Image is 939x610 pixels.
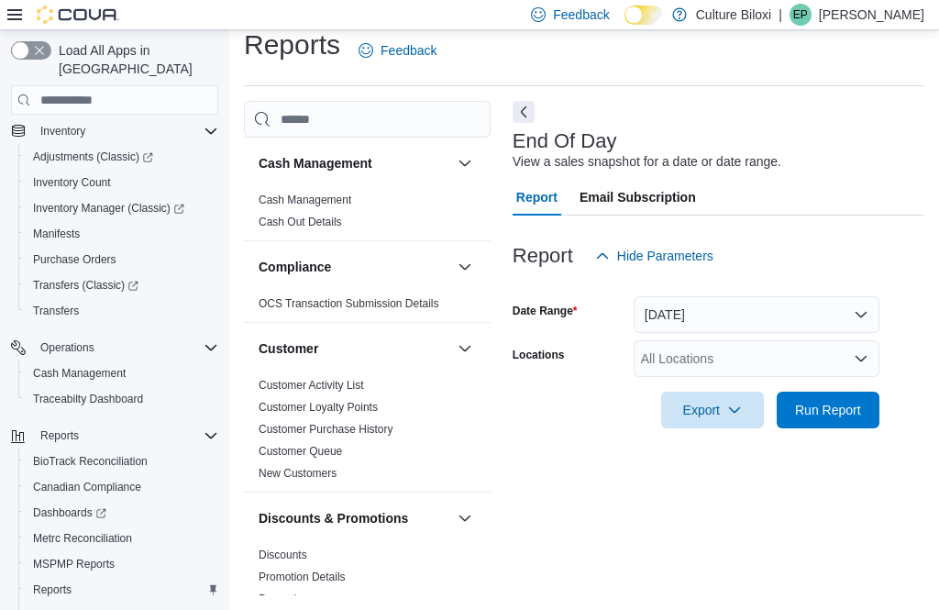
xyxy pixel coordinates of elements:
[588,238,721,274] button: Hide Parameters
[26,362,133,384] a: Cash Management
[18,474,226,500] button: Canadian Compliance
[26,172,218,194] span: Inventory Count
[26,527,218,549] span: Metrc Reconciliation
[779,4,782,26] p: |
[259,216,342,228] a: Cash Out Details
[33,480,141,494] span: Canadian Compliance
[819,4,924,26] p: [PERSON_NAME]
[33,304,79,318] span: Transfers
[26,300,218,322] span: Transfers
[26,450,155,472] a: BioTrack Reconciliation
[26,274,146,296] a: Transfers (Classic)
[259,509,408,527] h3: Discounts & Promotions
[18,170,226,195] button: Inventory Count
[33,337,218,359] span: Operations
[18,298,226,324] button: Transfers
[624,25,625,26] span: Dark Mode
[259,297,439,310] a: OCS Transaction Submission Details
[516,179,558,216] span: Report
[259,593,315,605] a: Promotions
[244,374,491,492] div: Customer
[244,189,491,240] div: Cash Management
[26,362,218,384] span: Cash Management
[37,6,119,24] img: Cova
[4,335,226,360] button: Operations
[33,392,143,406] span: Traceabilty Dashboard
[790,4,812,26] div: Enid Poole
[26,476,149,498] a: Canadian Compliance
[26,502,218,524] span: Dashboards
[26,197,218,219] span: Inventory Manager (Classic)
[33,227,80,241] span: Manifests
[259,339,318,358] h3: Customer
[381,41,436,60] span: Feedback
[26,300,86,322] a: Transfers
[454,338,476,360] button: Customer
[18,526,226,551] button: Metrc Reconciliation
[259,154,450,172] button: Cash Management
[259,445,342,458] a: Customer Queue
[513,245,573,267] h3: Report
[33,582,72,597] span: Reports
[513,130,617,152] h3: End Of Day
[454,507,476,529] button: Discounts & Promotions
[33,278,138,293] span: Transfers (Classic)
[26,553,122,575] a: MSPMP Reports
[18,449,226,474] button: BioTrack Reconciliation
[4,423,226,449] button: Reports
[259,154,372,172] h3: Cash Management
[33,337,102,359] button: Operations
[513,348,565,362] label: Locations
[617,247,713,265] span: Hide Parameters
[4,118,226,144] button: Inventory
[18,360,226,386] button: Cash Management
[672,392,753,428] span: Export
[26,579,218,601] span: Reports
[259,258,450,276] button: Compliance
[26,579,79,601] a: Reports
[259,549,307,561] a: Discounts
[40,124,85,139] span: Inventory
[26,388,218,410] span: Traceabilty Dashboard
[26,146,160,168] a: Adjustments (Classic)
[454,256,476,278] button: Compliance
[33,120,93,142] button: Inventory
[634,296,879,333] button: [DATE]
[33,175,111,190] span: Inventory Count
[513,101,535,123] button: Next
[26,502,114,524] a: Dashboards
[793,4,808,26] span: EP
[244,293,491,322] div: Compliance
[33,454,148,469] span: BioTrack Reconciliation
[696,4,771,26] p: Culture Biloxi
[33,425,86,447] button: Reports
[854,351,868,366] button: Open list of options
[259,467,337,480] a: New Customers
[259,339,450,358] button: Customer
[26,553,218,575] span: MSPMP Reports
[33,252,116,267] span: Purchase Orders
[33,366,126,381] span: Cash Management
[18,144,226,170] a: Adjustments (Classic)
[33,557,115,571] span: MSPMP Reports
[18,247,226,272] button: Purchase Orders
[259,509,450,527] button: Discounts & Promotions
[18,386,226,412] button: Traceabilty Dashboard
[259,401,378,414] a: Customer Loyalty Points
[26,249,124,271] a: Purchase Orders
[259,571,346,583] a: Promotion Details
[26,197,192,219] a: Inventory Manager (Classic)
[26,450,218,472] span: BioTrack Reconciliation
[26,249,218,271] span: Purchase Orders
[259,423,393,436] a: Customer Purchase History
[40,340,94,355] span: Operations
[18,551,226,577] button: MSPMP Reports
[33,505,106,520] span: Dashboards
[33,150,153,164] span: Adjustments (Classic)
[26,146,218,168] span: Adjustments (Classic)
[40,428,79,443] span: Reports
[259,258,331,276] h3: Compliance
[18,577,226,603] button: Reports
[26,274,218,296] span: Transfers (Classic)
[26,527,139,549] a: Metrc Reconciliation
